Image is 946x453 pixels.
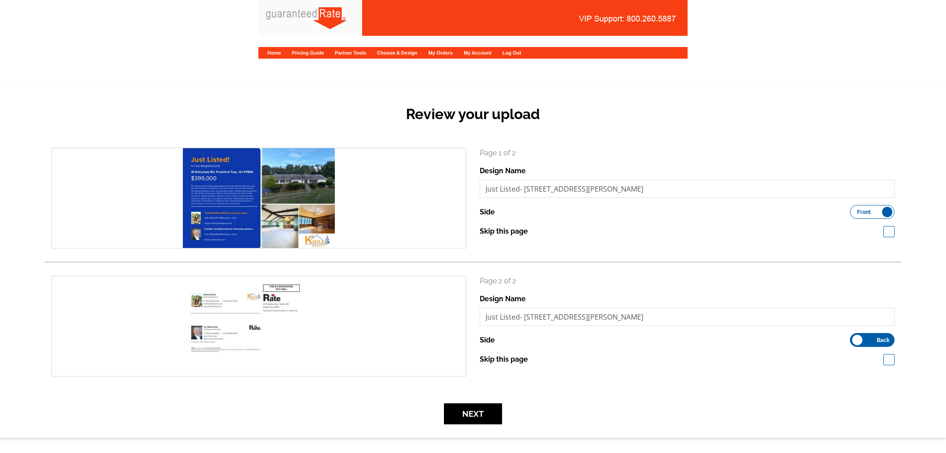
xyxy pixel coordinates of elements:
[480,335,495,346] label: Side
[377,50,418,56] a: Choose A Design
[503,50,521,56] a: Log Out
[480,226,528,237] label: Skip this page
[480,207,495,218] label: Side
[428,50,452,56] a: My Orders
[480,294,526,304] label: Design Name
[857,210,871,214] span: Front
[335,50,366,56] a: Partner Tools
[480,180,895,198] input: File Name
[292,50,324,56] a: Pricing Guide
[480,354,528,365] label: Skip this page
[480,308,895,326] input: File Name
[480,148,895,158] p: Page 1 of 2
[267,50,281,56] a: Home
[480,166,526,176] label: Design Name
[877,338,890,342] span: Back
[480,276,895,286] p: Page 2 of 2
[464,50,491,56] a: My Account
[444,403,502,424] button: Next
[45,106,901,123] h2: Review your upload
